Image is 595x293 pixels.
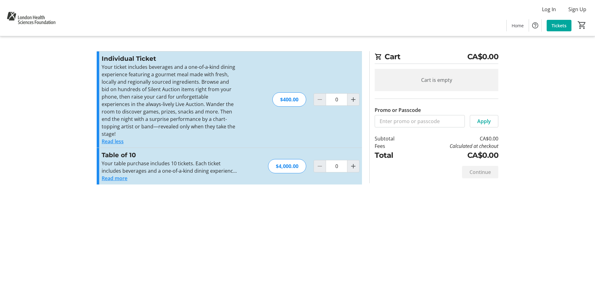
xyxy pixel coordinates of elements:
[552,22,566,29] span: Tickets
[347,94,359,105] button: Increment by one
[347,160,359,172] button: Increment by one
[268,159,306,173] div: $4,000.00
[102,160,237,175] p: Your table purchase includes 10 tickets. Each ticket includes beverages and a one-of-a-kind dinin...
[375,135,411,142] td: Subtotal
[375,51,498,64] h2: Cart
[411,142,498,150] td: Calculated at checkout
[102,63,237,138] p: Your ticket includes beverages and a one-of-a-kind dining experience featuring a gourmet meal mad...
[102,150,237,160] h3: Table of 10
[547,20,571,31] a: Tickets
[102,138,124,145] button: Read less
[272,92,306,107] div: $400.00
[470,115,498,127] button: Apply
[4,2,59,33] img: London Health Sciences Foundation's Logo
[102,175,127,182] button: Read more
[477,118,491,125] span: Apply
[537,4,561,14] button: Log In
[326,160,347,172] input: Table of 10 Quantity
[375,115,465,127] input: Enter promo or passcode
[467,51,499,62] span: CA$0.00
[326,93,347,106] input: Individual Ticket Quantity
[512,22,524,29] span: Home
[375,106,421,114] label: Promo or Passcode
[563,4,591,14] button: Sign Up
[576,20,588,31] button: Cart
[375,142,411,150] td: Fees
[529,19,541,32] button: Help
[568,6,586,13] span: Sign Up
[411,150,498,161] td: CA$0.00
[411,135,498,142] td: CA$0.00
[102,54,237,63] h3: Individual Ticket
[542,6,556,13] span: Log In
[375,150,411,161] td: Total
[375,69,498,91] div: Cart is empty
[507,20,529,31] a: Home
